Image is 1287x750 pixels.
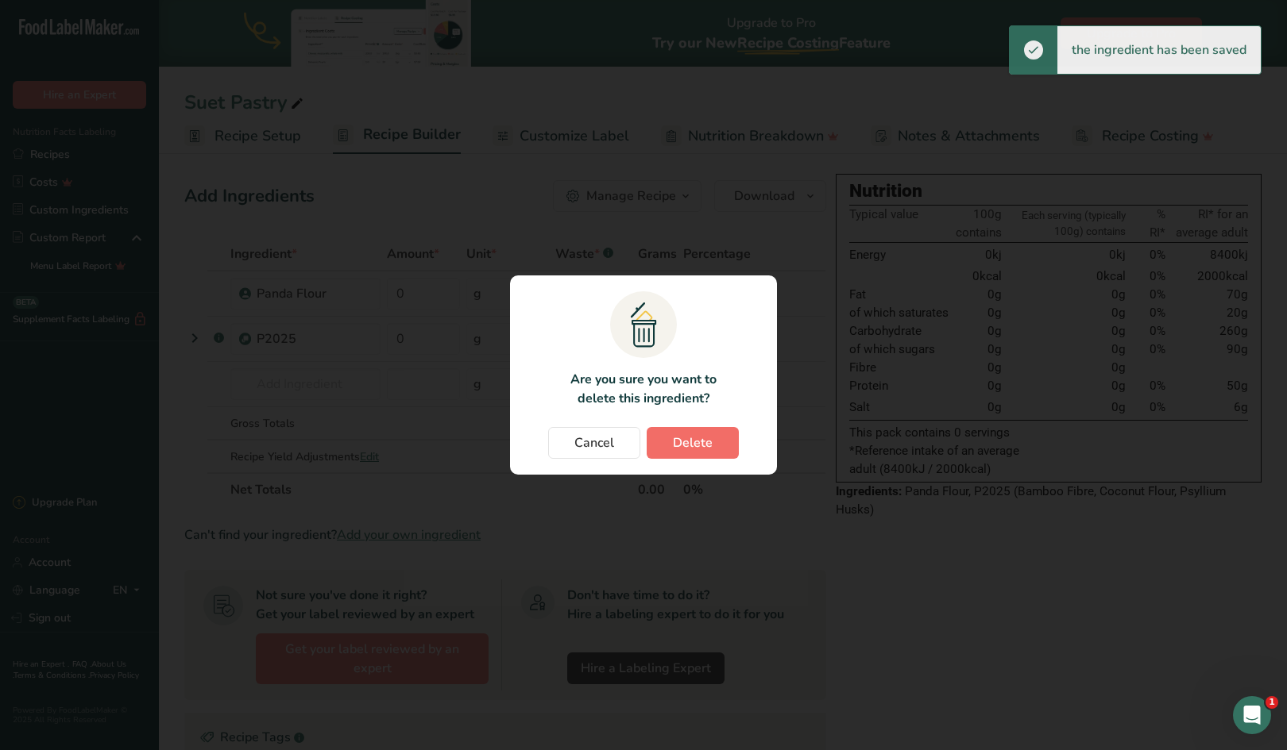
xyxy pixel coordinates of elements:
button: Cancel [548,427,640,459]
div: the ingredient has been saved [1057,26,1261,74]
span: 1 [1266,696,1278,709]
span: Delete [673,433,713,452]
p: Are you sure you want to delete this ingredient? [561,370,725,408]
span: Cancel [574,433,614,452]
button: Delete [647,427,739,459]
iframe: Intercom live chat [1233,696,1271,734]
